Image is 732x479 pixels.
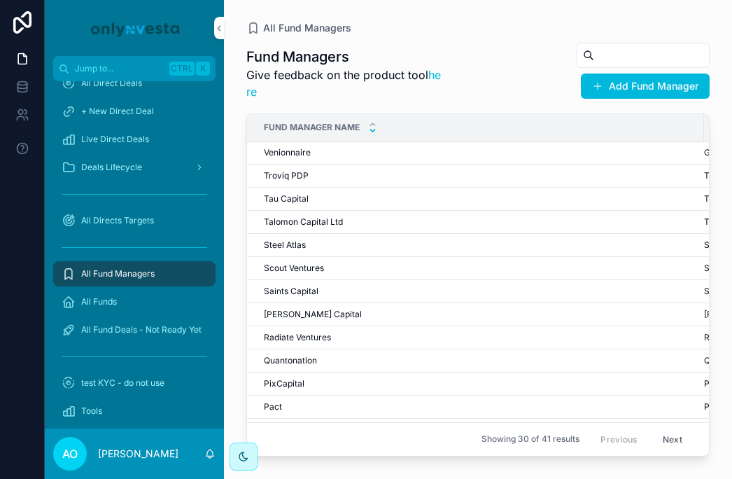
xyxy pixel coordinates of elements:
[264,309,362,320] span: [PERSON_NAME] Capital
[264,332,331,343] span: Radiate Ventures
[264,122,360,133] span: Fund Manager Name
[53,261,216,286] a: All Fund Managers
[88,17,181,39] img: App logo
[264,147,696,158] a: Venionnaire
[62,445,78,462] span: AO
[81,134,149,145] span: Live Direct Deals
[81,377,164,389] span: test KYC - do not use
[264,332,696,343] a: Radiate Ventures
[53,155,216,180] a: Deals Lifecycle
[481,434,579,445] span: Showing 30 of 41 results
[53,127,216,152] a: Live Direct Deals
[98,447,178,461] p: [PERSON_NAME]
[264,193,696,204] a: Tau Capital
[264,216,696,228] a: Talomon Capital Ltd
[81,78,142,89] span: All Direct Deals
[81,106,154,117] span: + New Direct Deal
[264,378,696,389] a: PixCapital
[264,401,696,412] a: Pact
[264,216,343,228] span: Talomon Capital Ltd
[264,355,696,366] a: Quantonation
[81,215,154,226] span: All Directs Targets
[81,324,202,335] span: All Fund Deals - Not Ready Yet
[264,147,311,158] span: Venionnaire
[246,67,442,100] span: Give feedback on the product tool
[45,81,224,429] div: scrollable content
[169,62,195,76] span: Ctrl
[264,286,318,297] span: Saints Capital
[81,296,117,307] span: All Funds
[53,317,216,342] a: All Fund Deals - Not Ready Yet
[264,355,317,366] span: Quantonation
[53,56,216,81] button: Jump to...CtrlK
[264,401,282,412] span: Pact
[264,263,324,274] span: Scout Ventures
[264,263,696,274] a: Scout Ventures
[264,239,696,251] a: Steel Atlas
[197,63,209,74] span: K
[81,162,142,173] span: Deals Lifecycle
[81,405,102,417] span: Tools
[53,398,216,424] a: Tools
[264,309,696,320] a: [PERSON_NAME] Capital
[264,378,304,389] span: PixCapital
[53,289,216,314] a: All Funds
[246,47,442,67] h1: Fund Managers
[264,170,696,181] a: Troviq PDP
[81,268,155,279] span: All Fund Managers
[581,74,710,99] button: Add Fund Manager
[264,286,696,297] a: Saints Capital
[264,193,309,204] span: Tau Capital
[53,370,216,396] a: test KYC - do not use
[53,99,216,124] a: + New Direct Deal
[263,21,351,35] span: All Fund Managers
[246,21,351,35] a: All Fund Managers
[53,71,216,96] a: All Direct Deals
[704,401,729,412] span: Pact II
[264,170,309,181] span: Troviq PDP
[653,429,692,450] button: Next
[53,208,216,233] a: All Directs Targets
[75,63,164,74] span: Jump to...
[264,239,306,251] span: Steel Atlas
